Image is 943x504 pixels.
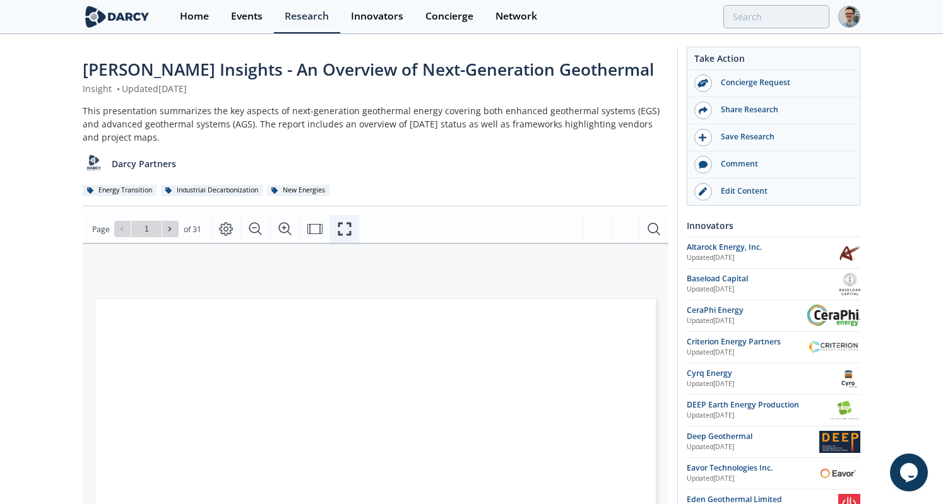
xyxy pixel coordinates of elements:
div: Updated [DATE] [687,348,807,358]
img: Eavor Technologies Inc. [816,462,860,484]
div: Updated [DATE] [687,253,838,263]
div: New Energies [267,185,329,196]
div: Updated [DATE] [687,411,829,421]
a: CeraPhi Energy Updated[DATE] CeraPhi Energy [687,305,860,327]
div: Eavor Technologies Inc. [687,462,816,474]
div: Updated [DATE] [687,284,839,295]
div: Insight Updated [DATE] [83,82,668,95]
div: Cyrq Energy [687,368,838,379]
a: Cyrq Energy Updated[DATE] Cyrq Energy [687,368,860,390]
div: CeraPhi Energy [687,305,807,316]
div: Concierge Request [712,77,853,88]
img: Profile [838,6,860,28]
div: Criterion Energy Partners [687,336,807,348]
img: Cyrq Energy [838,368,860,390]
div: Edit Content [712,185,853,197]
span: • [114,83,122,95]
img: logo-wide.svg [83,6,151,28]
div: Industrial Decarbonization [161,185,263,196]
span: [PERSON_NAME] Insights - An Overview of Next-Generation Geothermal [83,58,654,81]
img: DEEP Earth Energy Production [829,399,860,421]
div: Deep Geothermal [687,431,819,442]
div: Home [180,11,209,21]
img: Baseload Capital [839,273,860,295]
a: Altarock Energy, Inc. Updated[DATE] Altarock Energy, Inc. [687,242,860,264]
a: Deep Geothermal Updated[DATE] Deep Geothermal [687,431,860,453]
div: Updated [DATE] [687,379,838,389]
div: Innovators [351,11,403,21]
div: DEEP Earth Energy Production [687,399,829,411]
div: Events [231,11,263,21]
div: This presentation summarizes the key aspects of next-generation geothermal energy covering both e... [83,104,668,144]
input: Advanced Search [723,5,829,28]
a: Eavor Technologies Inc. Updated[DATE] Eavor Technologies Inc. [687,462,860,484]
div: Comment [712,158,853,170]
div: Updated [DATE] [687,474,816,484]
iframe: chat widget [890,454,930,491]
img: Criterion Energy Partners [807,340,860,353]
a: DEEP Earth Energy Production Updated[DATE] DEEP Earth Energy Production [687,399,860,421]
div: Save Research [712,131,853,143]
a: Edit Content [687,179,860,205]
p: Darcy Partners [112,157,176,170]
a: Criterion Energy Partners Updated[DATE] Criterion Energy Partners [687,336,860,358]
img: Deep Geothermal [819,431,860,453]
div: Baseload Capital [687,273,839,284]
div: Altarock Energy, Inc. [687,242,838,253]
div: Concierge [425,11,473,21]
a: Baseload Capital Updated[DATE] Baseload Capital [687,273,860,295]
div: Updated [DATE] [687,442,819,452]
div: Share Research [712,104,853,115]
div: Take Action [687,52,860,70]
div: Innovators [687,214,860,237]
img: Altarock Energy, Inc. [838,242,860,264]
div: Research [285,11,329,21]
div: Network [495,11,537,21]
div: Energy Transition [83,185,157,196]
img: CeraPhi Energy [807,305,860,325]
div: Updated [DATE] [687,316,807,326]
